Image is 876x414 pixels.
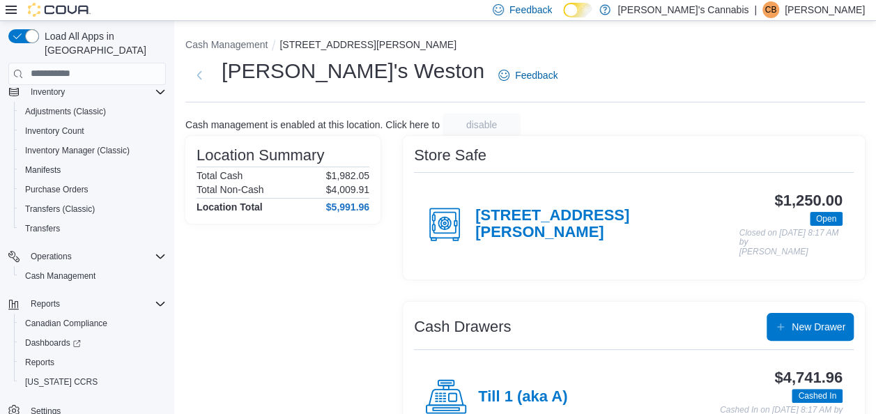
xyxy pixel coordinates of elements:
[25,318,107,329] span: Canadian Compliance
[20,201,166,217] span: Transfers (Classic)
[767,313,854,341] button: New Drawer
[14,199,171,219] button: Transfers (Classic)
[3,247,171,266] button: Operations
[509,3,552,17] span: Feedback
[185,38,865,54] nav: An example of EuiBreadcrumbs
[25,248,166,265] span: Operations
[515,68,558,82] span: Feedback
[14,160,171,180] button: Manifests
[39,29,166,57] span: Load All Apps in [GEOGRAPHIC_DATA]
[25,337,81,348] span: Dashboards
[774,369,843,386] h3: $4,741.96
[14,180,171,199] button: Purchase Orders
[25,84,166,100] span: Inventory
[739,229,843,257] p: Closed on [DATE] 8:17 AM by [PERSON_NAME]
[31,251,72,262] span: Operations
[20,315,113,332] a: Canadian Compliance
[25,357,54,368] span: Reports
[20,268,101,284] a: Cash Management
[25,270,95,282] span: Cash Management
[20,162,66,178] a: Manifests
[3,82,171,102] button: Inventory
[25,248,77,265] button: Operations
[31,298,60,309] span: Reports
[798,390,836,402] span: Cashed In
[185,119,440,130] p: Cash management is enabled at this location. Click here to
[197,170,243,181] h6: Total Cash
[185,61,213,89] button: Next
[25,145,130,156] span: Inventory Manager (Classic)
[197,147,324,164] h3: Location Summary
[185,39,268,50] button: Cash Management
[754,1,757,18] p: |
[14,372,171,392] button: [US_STATE] CCRS
[20,315,166,332] span: Canadian Compliance
[493,61,563,89] a: Feedback
[765,1,777,18] span: CB
[25,204,95,215] span: Transfers (Classic)
[20,220,166,237] span: Transfers
[3,294,171,314] button: Reports
[20,335,166,351] span: Dashboards
[20,123,166,139] span: Inventory Count
[14,121,171,141] button: Inventory Count
[20,268,166,284] span: Cash Management
[466,118,497,132] span: disable
[478,388,567,406] h4: Till 1 (aka A)
[20,354,60,371] a: Reports
[25,376,98,388] span: [US_STATE] CCRS
[25,184,89,195] span: Purchase Orders
[25,125,84,137] span: Inventory Count
[31,86,65,98] span: Inventory
[20,220,66,237] a: Transfers
[20,162,166,178] span: Manifests
[326,170,369,181] p: $1,982.05
[785,1,865,18] p: [PERSON_NAME]
[25,223,60,234] span: Transfers
[762,1,779,18] div: Cyrena Brathwaite
[563,17,564,18] span: Dark Mode
[20,374,166,390] span: Washington CCRS
[792,389,843,403] span: Cashed In
[14,219,171,238] button: Transfers
[414,319,511,335] h3: Cash Drawers
[20,103,166,120] span: Adjustments (Classic)
[792,320,845,334] span: New Drawer
[25,84,70,100] button: Inventory
[197,184,264,195] h6: Total Non-Cash
[774,192,843,209] h3: $1,250.00
[475,207,739,242] h4: [STREET_ADDRESS][PERSON_NAME]
[326,184,369,195] p: $4,009.91
[14,266,171,286] button: Cash Management
[14,353,171,372] button: Reports
[14,333,171,353] a: Dashboards
[20,181,166,198] span: Purchase Orders
[563,3,592,17] input: Dark Mode
[326,201,369,213] h4: $5,991.96
[222,57,484,85] h1: [PERSON_NAME]'s Weston
[443,114,521,136] button: disable
[20,142,135,159] a: Inventory Manager (Classic)
[197,201,263,213] h4: Location Total
[279,39,456,50] button: [STREET_ADDRESS][PERSON_NAME]
[816,213,836,225] span: Open
[20,103,112,120] a: Adjustments (Classic)
[20,181,94,198] a: Purchase Orders
[20,374,103,390] a: [US_STATE] CCRS
[14,102,171,121] button: Adjustments (Classic)
[414,147,486,164] h3: Store Safe
[25,164,61,176] span: Manifests
[20,335,86,351] a: Dashboards
[25,106,106,117] span: Adjustments (Classic)
[14,141,171,160] button: Inventory Manager (Classic)
[25,296,166,312] span: Reports
[810,212,843,226] span: Open
[28,3,91,17] img: Cova
[20,201,100,217] a: Transfers (Classic)
[20,142,166,159] span: Inventory Manager (Classic)
[20,354,166,371] span: Reports
[25,296,66,312] button: Reports
[14,314,171,333] button: Canadian Compliance
[20,123,90,139] a: Inventory Count
[617,1,748,18] p: [PERSON_NAME]'s Cannabis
